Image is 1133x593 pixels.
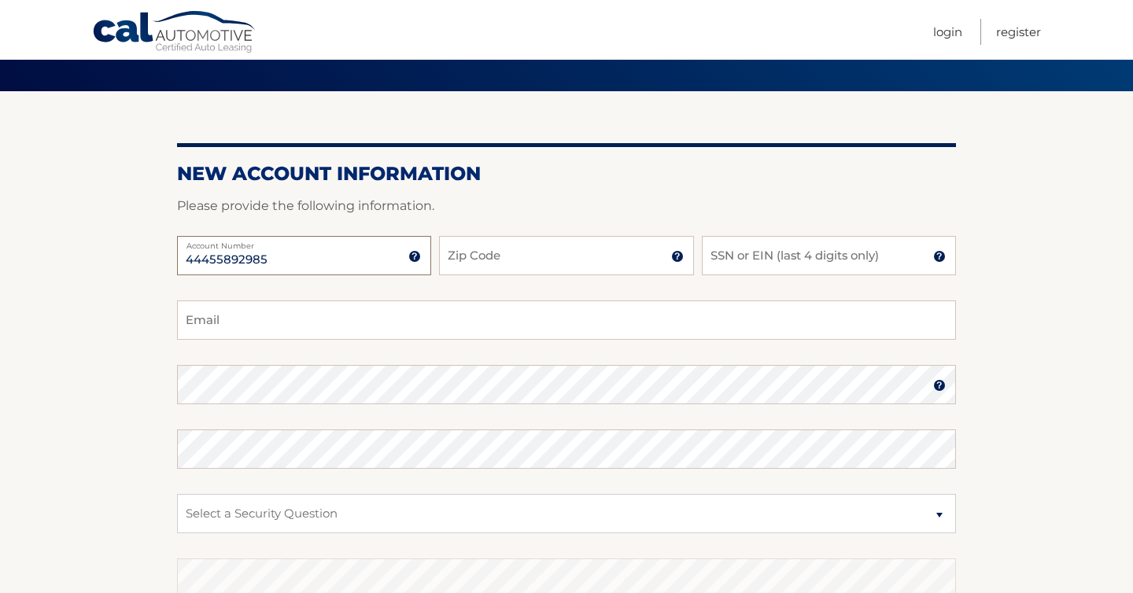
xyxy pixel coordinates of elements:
[177,195,956,217] p: Please provide the following information.
[933,379,946,392] img: tooltip.svg
[702,236,956,275] input: SSN or EIN (last 4 digits only)
[439,236,693,275] input: Zip Code
[177,236,431,249] label: Account Number
[996,19,1041,45] a: Register
[671,250,684,263] img: tooltip.svg
[408,250,421,263] img: tooltip.svg
[933,19,962,45] a: Login
[177,236,431,275] input: Account Number
[177,300,956,340] input: Email
[92,10,257,56] a: Cal Automotive
[933,250,946,263] img: tooltip.svg
[177,162,956,186] h2: New Account Information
